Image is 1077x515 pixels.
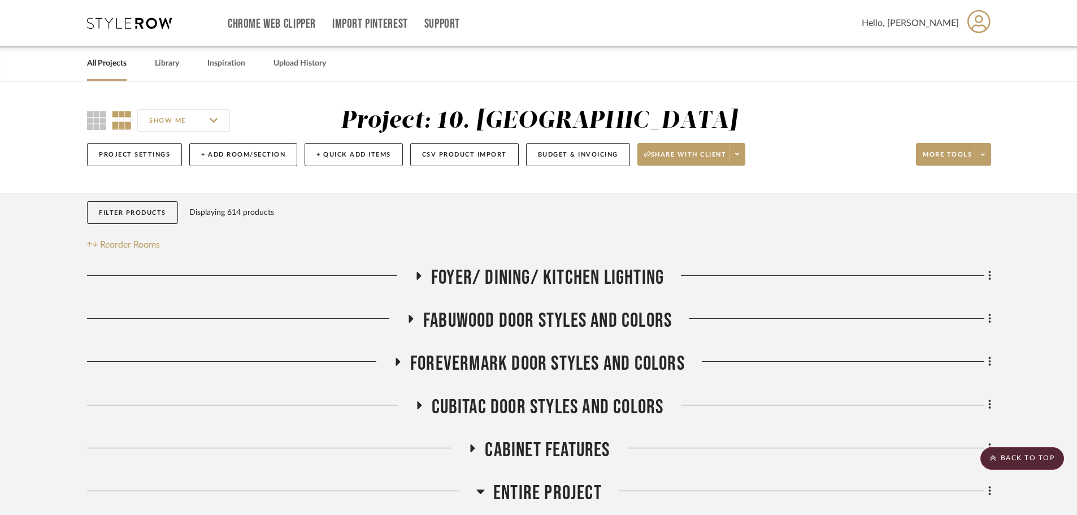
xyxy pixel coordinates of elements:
[923,150,972,167] span: More tools
[485,438,610,462] span: Cabinet Features
[493,481,602,505] span: Entire Project
[155,56,179,71] a: Library
[410,352,685,376] span: FOREVERMARK DOOR STYLES AND COLORS
[305,143,403,166] button: + Quick Add Items
[410,143,519,166] button: CSV Product Import
[432,395,664,419] span: CUBITAC DOOR STYLES AND COLORS
[862,16,959,30] span: Hello, [PERSON_NAME]
[189,201,274,224] div: Displaying 614 products
[644,150,727,167] span: Share with client
[423,309,672,333] span: FABUWOOD DOOR STYLES AND COLORS
[100,238,160,252] span: Reorder Rooms
[526,143,630,166] button: Budget & Invoicing
[916,143,991,166] button: More tools
[431,266,664,290] span: Foyer/ Dining/ Kitchen Lighting
[424,19,460,29] a: Support
[273,56,326,71] a: Upload History
[341,109,738,133] div: Project: 10. [GEOGRAPHIC_DATA]
[189,143,297,166] button: + Add Room/Section
[87,201,178,224] button: Filter Products
[637,143,746,166] button: Share with client
[87,56,127,71] a: All Projects
[87,143,182,166] button: Project Settings
[332,19,408,29] a: Import Pinterest
[228,19,316,29] a: Chrome Web Clipper
[980,447,1064,470] scroll-to-top-button: BACK TO TOP
[87,238,160,252] button: Reorder Rooms
[207,56,245,71] a: Inspiration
